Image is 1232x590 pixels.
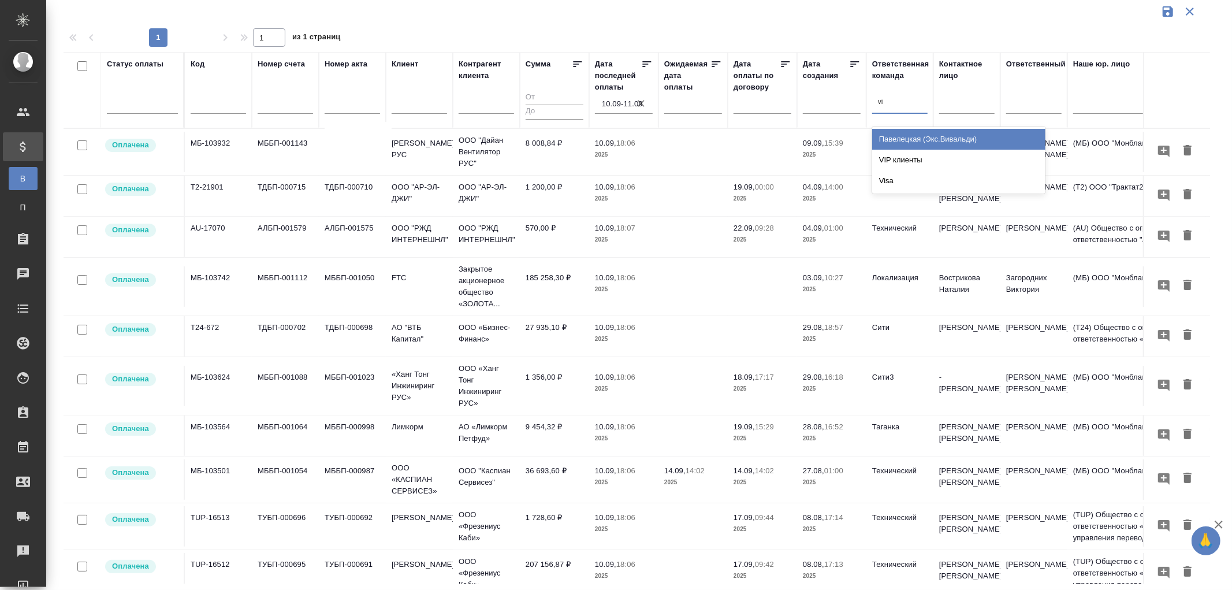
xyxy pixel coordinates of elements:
p: 08.08, [803,513,824,522]
p: 09:28 [755,224,774,232]
p: 14.09, [664,466,686,475]
p: 2025 [803,193,861,205]
p: 18:06 [616,323,635,332]
td: ТДБП-000715 [252,176,319,216]
p: 18:06 [616,273,635,282]
div: Номер счета [258,58,305,70]
div: Дата создания [803,58,849,81]
p: 04.09, [803,183,824,191]
button: Удалить [1178,275,1197,296]
td: (МБ) ООО "Монблан" [1067,132,1206,172]
td: АЛБП-001579 [252,217,319,257]
p: Оплачена [112,183,149,195]
p: 10.09, [595,373,616,381]
td: 8 008,84 ₽ [520,132,589,172]
td: 27 935,10 ₽ [520,316,589,357]
p: Оплачена [112,561,149,572]
td: Технический [866,217,933,257]
td: [PERSON_NAME] [1000,415,1067,456]
p: 2025 [734,234,791,246]
div: Статус оплаты [107,58,163,70]
td: 1 728,60 ₽ [520,506,589,547]
input: От [526,91,583,105]
td: ТДБП-000702 [252,316,319,357]
td: ТДБП-000710 [319,176,386,216]
p: [PERSON_NAME] РУС [392,138,447,161]
td: 36 693,60 ₽ [520,459,589,500]
p: АО «Лимкорм Петфуд» [459,421,514,444]
p: 01:00 [824,466,843,475]
p: Оплачена [112,373,149,385]
p: 2025 [803,383,861,395]
p: 10:27 [824,273,843,282]
td: [PERSON_NAME] [1000,217,1067,257]
p: Оплачена [112,467,149,478]
div: Контрагент клиента [459,58,514,81]
div: Номер акта [325,58,367,70]
td: T24-672 [185,316,252,357]
p: 10.09, [595,183,616,191]
div: Клиент [392,58,418,70]
p: ООО "АР-ЭЛ-ДЖИ" [459,181,514,205]
td: МББП-001023 [319,366,386,406]
td: МББП-001054 [252,459,319,500]
p: 18:06 [616,139,635,147]
p: 18:06 [616,560,635,569]
p: 18:06 [616,422,635,431]
p: 09.09, [803,139,824,147]
p: 03.09, [803,273,824,282]
p: 2025 [803,284,861,295]
td: [PERSON_NAME] [1000,459,1067,500]
td: МБ-103742 [185,266,252,307]
a: В [9,167,38,190]
p: 18:06 [616,183,635,191]
p: Оплачена [112,224,149,236]
td: (Т2) ООО "Трактат24" [1067,176,1206,216]
td: [PERSON_NAME] [1000,506,1067,547]
td: МББП-001064 [252,415,319,456]
p: 10.09, [595,466,616,475]
p: Лимкорм [392,421,447,433]
p: 18:06 [616,513,635,522]
p: 10.09, [595,273,616,282]
p: 16:18 [824,373,843,381]
button: Удалить [1178,468,1197,489]
p: 19.09, [734,183,755,191]
p: 17:13 [824,560,843,569]
td: Таганка [866,415,933,456]
p: 22.09, [734,224,755,232]
p: ООО "Каспиан Сервисез" [459,465,514,488]
p: 2025 [803,570,861,582]
td: Загородних Виктория [1000,266,1067,307]
button: Сохранить фильтры [1157,1,1179,23]
p: [PERSON_NAME] [392,559,447,570]
td: 1 200,00 ₽ [520,176,589,216]
td: [PERSON_NAME] [933,316,1000,357]
p: ООО «КАСПИАН СЕРВИСЕЗ» [392,462,447,497]
td: Сити [866,132,933,172]
td: [PERSON_NAME] [PERSON_NAME] [933,506,1000,547]
p: 2025 [803,433,861,444]
span: В [14,173,32,184]
td: МББП-000987 [319,459,386,500]
td: Локализация [866,266,933,307]
p: 17:17 [755,373,774,381]
div: Контактное лицо [939,58,995,81]
p: Оплачена [112,139,149,151]
p: 2025 [734,570,791,582]
div: Ответственный [1006,58,1066,70]
p: 2025 [734,524,791,535]
td: (T24) Общество с ограниченной ответственностью «Трактат24» [1067,316,1206,357]
p: 2025 [595,383,653,395]
p: 14.09, [734,466,755,475]
p: 10.09, [595,422,616,431]
button: Удалить [1178,140,1197,162]
p: 2025 [595,433,653,444]
div: Дата последней оплаты [595,58,641,93]
td: Вострикова Наталия [933,266,1000,307]
td: (МБ) ООО "Монблан" [1067,415,1206,456]
td: [PERSON_NAME] [PERSON_NAME] [933,459,1000,500]
td: МБ-103932 [185,132,252,172]
p: Оплачена [112,514,149,525]
p: ООО "РЖД ИНТЕРНЕШНЛ" [459,222,514,246]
